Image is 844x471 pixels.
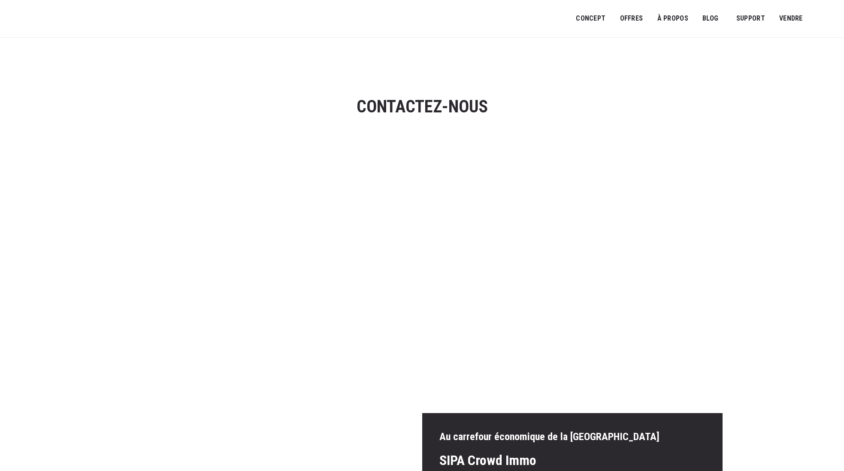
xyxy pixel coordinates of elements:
a: Passer à [815,10,834,27]
img: top-left-green [277,68,307,97]
img: bottom-right-green [538,201,567,231]
iframe: Form 1 [277,137,567,201]
a: SUPPORT [731,9,771,28]
a: VENDRE [774,9,808,28]
a: Blog [697,9,724,28]
img: contact2 [427,265,717,403]
nav: Menu principal [576,8,831,29]
a: À PROPOS [651,9,694,28]
a: Concept [570,9,611,28]
h4: Au carrefour économique de la [GEOGRAPHIC_DATA] [439,430,705,444]
h1: CONTACTEZ-NOUS [277,97,567,116]
img: Français [820,16,828,21]
a: OFFRES [614,9,648,28]
img: Logo [13,9,79,31]
img: contact1 [127,265,417,403]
